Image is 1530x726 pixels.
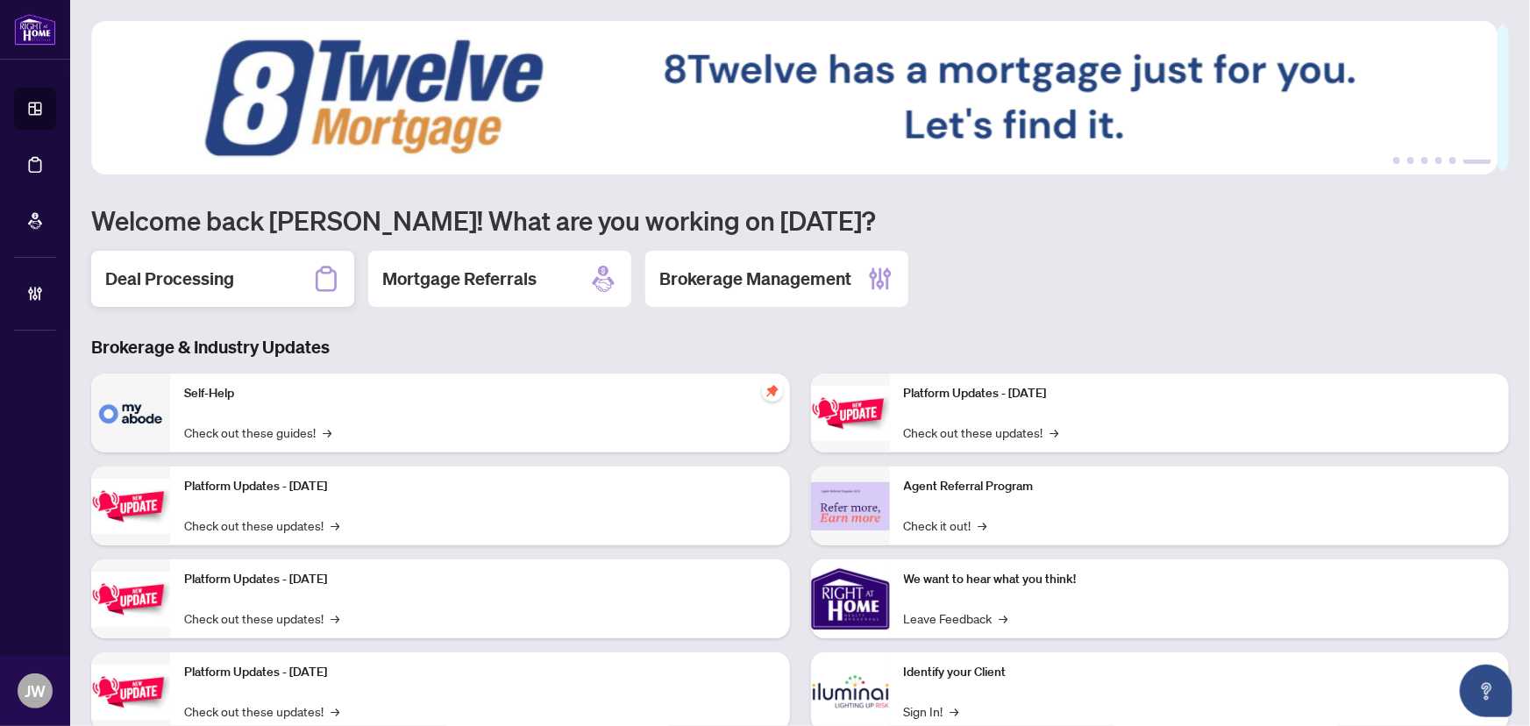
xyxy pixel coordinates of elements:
img: logo [14,13,56,46]
p: We want to hear what you think! [904,570,1496,589]
h2: Mortgage Referrals [382,267,537,291]
button: Open asap [1460,665,1512,717]
button: 1 [1393,157,1400,164]
img: Platform Updates - June 23, 2025 [811,386,890,441]
img: We want to hear what you think! [811,559,890,638]
h1: Welcome back [PERSON_NAME]! What are you working on [DATE]? [91,203,1509,237]
span: → [950,701,959,721]
p: Self-Help [184,384,776,403]
span: → [331,701,339,721]
p: Platform Updates - [DATE] [184,663,776,682]
p: Identify your Client [904,663,1496,682]
p: Agent Referral Program [904,477,1496,496]
button: 6 [1463,157,1491,164]
img: Slide 5 [91,21,1498,174]
img: Platform Updates - September 16, 2025 [91,479,170,534]
a: Check out these updates!→ [184,516,339,535]
p: Platform Updates - [DATE] [184,477,776,496]
a: Sign In!→ [904,701,959,721]
p: Platform Updates - [DATE] [184,570,776,589]
img: Agent Referral Program [811,482,890,530]
a: Check out these updates!→ [904,423,1059,442]
a: Check out these guides!→ [184,423,331,442]
button: 2 [1407,157,1414,164]
h3: Brokerage & Industry Updates [91,335,1509,359]
span: pushpin [762,381,783,402]
h2: Brokerage Management [659,267,851,291]
span: → [1050,423,1059,442]
span: → [331,516,339,535]
span: → [1000,609,1008,628]
span: → [323,423,331,442]
a: Leave Feedback→ [904,609,1008,628]
span: JW [25,679,46,703]
a: Check out these updates!→ [184,609,339,628]
p: Platform Updates - [DATE] [904,384,1496,403]
a: Check it out!→ [904,516,987,535]
img: Self-Help [91,374,170,452]
button: 3 [1421,157,1428,164]
span: → [331,609,339,628]
button: 4 [1435,157,1442,164]
img: Platform Updates - July 8, 2025 [91,665,170,720]
a: Check out these updates!→ [184,701,339,721]
button: 5 [1449,157,1456,164]
span: → [978,516,987,535]
h2: Deal Processing [105,267,234,291]
img: Platform Updates - July 21, 2025 [91,572,170,627]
